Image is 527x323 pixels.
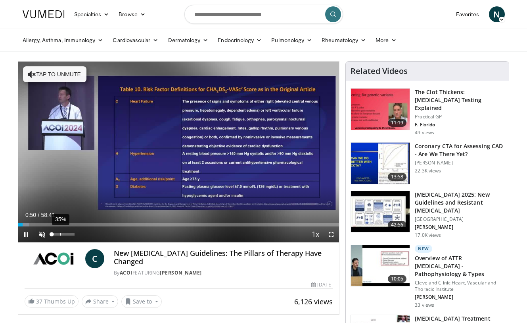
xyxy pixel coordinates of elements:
[184,5,343,24] input: Search topics, interventions
[489,6,505,22] a: N
[266,32,317,48] a: Pulmonology
[371,32,401,48] a: More
[415,122,504,128] p: F. Florido
[351,191,410,232] img: 280bcb39-0f4e-42eb-9c44-b41b9262a277.150x105_q85_crop-smart_upscale.jpg
[415,130,434,136] p: 49 views
[351,245,504,308] a: 10:05 New Overview of ATTR [MEDICAL_DATA] - Pathophysiology & Types Cleveland Clinic Heart, Vascu...
[114,249,333,266] h4: New [MEDICAL_DATA] Guidelines: The Pillars of Therapy Have Changed
[120,269,132,276] a: ACOI
[351,66,408,76] h4: Related Videos
[415,302,434,308] p: 33 views
[85,249,104,268] a: C
[114,6,150,22] a: Browse
[388,173,407,181] span: 13:58
[25,212,36,218] span: 0:50
[351,89,410,130] img: 7b0db7e1-b310-4414-a1d3-dac447dbe739.150x105_q85_crop-smart_upscale.jpg
[18,226,34,242] button: Pause
[307,226,323,242] button: Playback Rate
[351,88,504,136] a: 11:19 The Clot Thickens: [MEDICAL_DATA] Testing Explained Practical GP F. Florido 49 views
[415,114,504,120] p: Practical GP
[317,32,371,48] a: Rheumatology
[415,191,504,215] h3: [MEDICAL_DATA] 2025: New Guidelines and Resistant [MEDICAL_DATA]
[415,160,504,166] p: [PERSON_NAME]
[163,32,213,48] a: Dermatology
[415,224,504,230] p: [PERSON_NAME]
[415,232,441,238] p: 17.0K views
[388,275,407,283] span: 10:05
[213,32,266,48] a: Endocrinology
[38,212,40,218] span: /
[388,221,407,229] span: 42:56
[415,294,504,300] p: [PERSON_NAME]
[415,168,441,174] p: 22.3K views
[108,32,163,48] a: Cardiovascular
[18,32,108,48] a: Allergy, Asthma, Immunology
[415,245,432,253] p: New
[160,269,202,276] a: [PERSON_NAME]
[25,249,82,268] img: ACOI
[311,281,333,288] div: [DATE]
[114,269,333,277] div: By FEATURING
[41,212,55,218] span: 58:41
[351,191,504,238] a: 42:56 [MEDICAL_DATA] 2025: New Guidelines and Resistant [MEDICAL_DATA] [GEOGRAPHIC_DATA] [PERSON_...
[18,223,339,226] div: Progress Bar
[451,6,484,22] a: Favorites
[351,245,410,286] img: 2f83149f-471f-45a5-8edf-b959582daf19.150x105_q85_crop-smart_upscale.jpg
[415,280,504,292] p: Cleveland Clinic Heart, Vascular and Thoracic Institute
[415,254,504,278] h3: Overview of ATTR [MEDICAL_DATA] - Pathophysiology & Types
[23,10,65,18] img: VuMedi Logo
[415,142,504,158] h3: Coronary CTA for Assessing CAD - Are We There Yet?
[82,295,119,308] button: Share
[25,295,79,308] a: 37 Thumbs Up
[34,226,50,242] button: Unmute
[415,216,504,222] p: [GEOGRAPHIC_DATA]
[415,88,504,112] h3: The Clot Thickens: [MEDICAL_DATA] Testing Explained
[351,143,410,184] img: 34b2b9a4-89e5-4b8c-b553-8a638b61a706.150x105_q85_crop-smart_upscale.jpg
[351,142,504,184] a: 13:58 Coronary CTA for Assessing CAD - Are We There Yet? [PERSON_NAME] 22.3K views
[18,62,339,243] video-js: Video Player
[23,66,86,82] button: Tap to unmute
[69,6,114,22] a: Specialties
[121,295,162,308] button: Save to
[323,226,339,242] button: Fullscreen
[294,297,333,306] span: 6,126 views
[388,119,407,127] span: 11:19
[36,298,42,305] span: 37
[52,233,75,236] div: Volume Level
